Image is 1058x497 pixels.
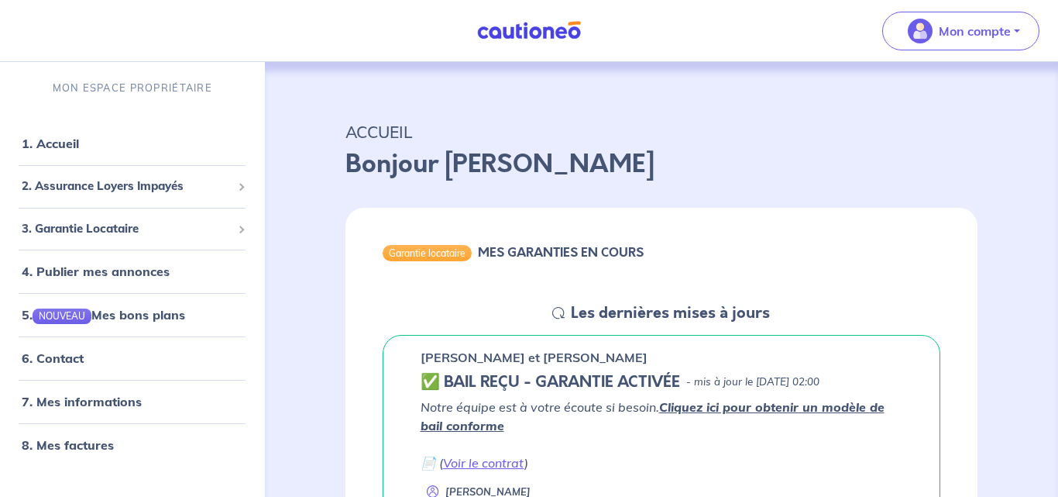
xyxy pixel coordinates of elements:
div: 2. Assurance Loyers Impayés [6,171,259,202]
div: 8. Mes factures [6,430,259,461]
h5: Les dernières mises à jours [571,304,770,323]
a: 7. Mes informations [22,394,142,409]
a: 8. Mes factures [22,437,114,453]
div: 6. Contact [6,343,259,374]
div: state: CONTRACT-VALIDATED, Context: IN-LANDLORD,IS-GL-CAUTION-IN-LANDLORD [421,373,903,392]
div: 3. Garantie Locataire [6,214,259,244]
em: Notre équipe est à votre écoute si besoin. [421,399,885,433]
a: 4. Publier mes annonces [22,264,170,279]
div: Garantie locataire [383,245,472,261]
img: illu_account_valid_menu.svg [908,19,933,43]
p: ACCUEIL [345,118,978,146]
div: 4. Publier mes annonces [6,256,259,287]
span: 2. Assurance Loyers Impayés [22,178,232,195]
h5: ✅ BAIL REÇU - GARANTIE ACTIVÉE [421,373,680,392]
div: 7. Mes informations [6,386,259,417]
div: 5.NOUVEAUMes bons plans [6,299,259,330]
em: 📄 ( ) [421,455,528,471]
a: 5.NOUVEAUMes bons plans [22,307,185,323]
a: 6. Contact [22,350,84,366]
span: 3. Garantie Locataire [22,220,232,238]
img: Cautioneo [471,21,587,40]
p: Bonjour [PERSON_NAME] [345,146,978,183]
a: Cliquez ici pour obtenir un modèle de bail conforme [421,399,885,433]
button: illu_account_valid_menu.svgMon compte [882,12,1039,50]
div: 1. Accueil [6,128,259,159]
a: Voir le contrat [443,455,524,471]
p: Mon compte [939,22,1011,40]
p: [PERSON_NAME] et [PERSON_NAME] [421,348,648,367]
a: 1. Accueil [22,136,79,151]
p: MON ESPACE PROPRIÉTAIRE [53,81,212,95]
p: - mis à jour le [DATE] 02:00 [686,374,819,390]
h6: MES GARANTIES EN COURS [478,245,644,260]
